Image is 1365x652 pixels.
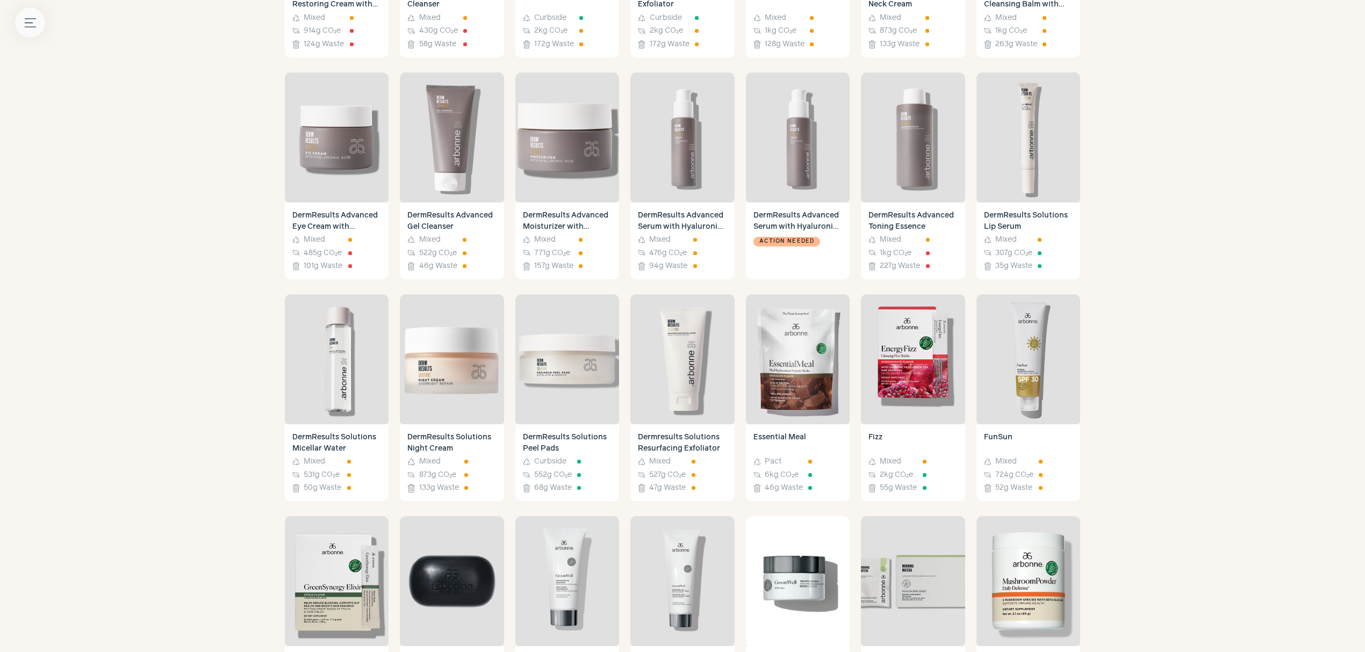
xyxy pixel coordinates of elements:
[534,482,572,494] span: 68g Waste
[995,12,1017,24] span: Mixed
[995,234,1017,245] span: Mixed
[746,424,850,502] a: Essential Meal Pact 6kg CO₂e 46g Waste
[880,456,901,467] span: Mixed
[285,73,389,202] img: DermResults Advanced Eye Cream with Hyaluronic Acid
[868,210,957,233] h4: DermResults Advanced Toning Essence
[534,39,574,50] span: 172g Waste
[534,12,566,24] span: Curbside
[630,516,734,646] img: GroomWell Cleansing 3 in 1
[995,248,1032,259] span: 307g CO₂e
[630,73,734,202] img: DermResults Advanced Serum with Hyaluronic Acid
[880,25,917,37] span: 873g CO₂e
[765,25,796,37] span: 1kg CO₂e
[304,234,325,245] span: Mixed
[880,482,917,494] span: 55g Waste
[534,248,570,259] span: 771g CO₂e
[407,210,496,233] h4: DermResults Advanced Gel Cleanser
[400,424,504,502] a: DermResults Solutions Night Cream Mixed 873g CO₂e 133g Waste
[630,202,734,280] a: DermResults Advanced Serum with Hyaluronic Acid Mixed 476g CO₂e 94g Waste
[861,202,965,280] a: DermResults Advanced Toning Essence Mixed 1kg CO₂e 227g Waste
[995,39,1037,50] span: 263g Waste
[285,294,389,424] img: DermResults Solutions Micellar Water
[515,73,619,202] a: DermResults Advanced Moisturizer with Hyaluronic Acid
[407,432,496,454] h4: DermResults Solutions Night Cream
[400,294,504,424] img: DermResults Solutions Night Cream
[984,210,1073,233] h4: DermResults Solutions Lip Serum
[630,424,734,502] a: Dermresults Solutions Resurfacing Exfoliator Mixed 527g CO₂e 47g Waste
[880,234,901,245] span: Mixed
[515,294,619,424] img: DermResults Solutions Peel Pads
[861,294,965,424] img: Fizz
[861,516,965,646] img: Morning Matcha (30 count)
[649,234,671,245] span: Mixed
[746,516,850,646] img: GroomWell Mineral Broad Spectrum SPF
[765,12,786,24] span: Mixed
[304,482,341,494] span: 50g Waste
[746,73,850,202] img: DermResults Advanced Serum with Hyaluronic Acid
[304,260,342,272] span: 101g Waste
[419,39,456,50] span: 58g Waste
[976,294,1080,424] img: FunSun
[765,39,804,50] span: 128g Waste
[638,432,727,454] h4: Dermresults Solutions Resurfacing Exfoliator
[419,482,459,494] span: 133g Waste
[649,456,671,467] span: Mixed
[880,260,920,272] span: 227g Waste
[638,210,727,233] h4: DermResults Advanced Serum with Hyaluronic Acid
[759,237,814,247] span: Action needed
[753,210,842,233] h4: DermResults Advanced Serum with Hyaluronic Acid
[523,432,612,454] h4: DermResults Solutions Peel Pads
[995,260,1032,272] span: 35g Waste
[649,469,686,481] span: 527g CO₂e
[419,12,441,24] span: Mixed
[400,516,504,646] img: GroomWell Bar Soap
[292,210,381,233] h4: DermResults Advanced Eye Cream with Hyaluronic Acid
[515,516,619,646] img: GroomWell Cleanser
[304,12,325,24] span: Mixed
[868,432,957,454] h4: Fizz
[304,25,341,37] span: 914g CO₂e
[976,73,1080,202] a: DermResults Solutions Lip Serum
[995,482,1032,494] span: 52g Waste
[861,73,965,202] img: DermResults Advanced Toning Essence
[765,469,799,481] span: 6kg CO₂e
[765,456,781,467] span: Pact
[880,248,911,259] span: 1kg CO₂e
[984,432,1073,454] h4: FunSun
[534,456,566,467] span: Curbside
[880,12,901,24] span: Mixed
[419,456,441,467] span: Mixed
[995,456,1017,467] span: Mixed
[304,469,340,481] span: 531g CO₂e
[523,210,612,233] h4: DermResults Advanced Moisturizer with Hyaluronic Acid
[515,424,619,502] a: DermResults Solutions Peel Pads Curbside 552g CO₂e 68g Waste
[419,469,456,481] span: 873g CO₂e
[746,294,850,424] a: Essential Meal
[285,202,389,280] a: DermResults Advanced Eye Cream with Hyaluronic Acid Mixed 485g CO₂e 101g Waste
[753,432,842,454] h4: Essential Meal
[285,424,389,502] a: DermResults Solutions Micellar Water Mixed 531g CO₂e 50g Waste
[419,25,458,37] span: 430g CO₂e
[292,432,381,454] h4: DermResults Solutions Micellar Water
[880,469,913,481] span: 2kg CO₂e
[304,39,344,50] span: 124g Waste
[534,469,572,481] span: 552g CO₂e
[630,294,734,424] img: Dermresults Solutions Resurfacing Exfoliator
[995,469,1033,481] span: 724g CO₂e
[400,73,504,202] img: DermResults Advanced Gel Cleanser
[304,456,325,467] span: Mixed
[285,516,389,646] img: Green Synergy Elixir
